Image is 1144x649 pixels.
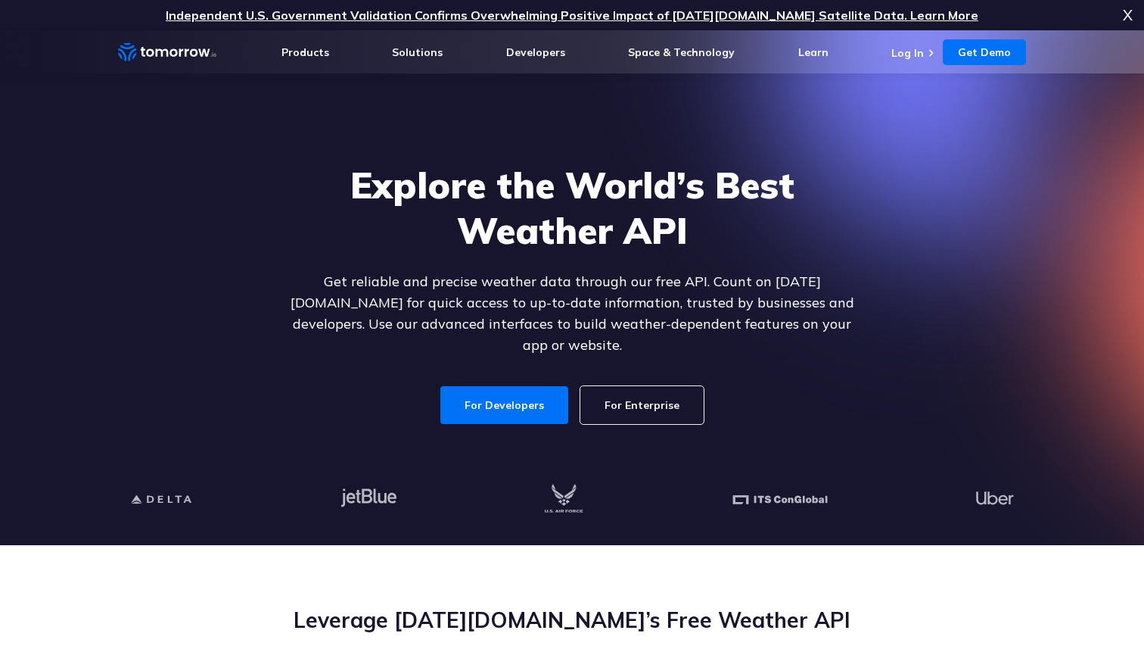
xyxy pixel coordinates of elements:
a: For Enterprise [580,386,704,424]
a: Log In [891,46,924,60]
h2: Leverage [DATE][DOMAIN_NAME]’s Free Weather API [118,606,1026,635]
a: Developers [506,45,565,59]
a: Home link [118,41,216,64]
a: Learn [798,45,828,59]
a: Solutions [392,45,443,59]
a: Get Demo [943,39,1026,65]
a: Independent U.S. Government Validation Confirms Overwhelming Positive Impact of [DATE][DOMAIN_NAM... [166,8,978,23]
a: Products [281,45,329,59]
p: Get reliable and precise weather data through our free API. Count on [DATE][DOMAIN_NAME] for quic... [280,271,864,356]
h1: Explore the World’s Best Weather API [280,162,864,253]
a: For Developers [440,386,568,424]
a: Space & Technology [628,45,735,59]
